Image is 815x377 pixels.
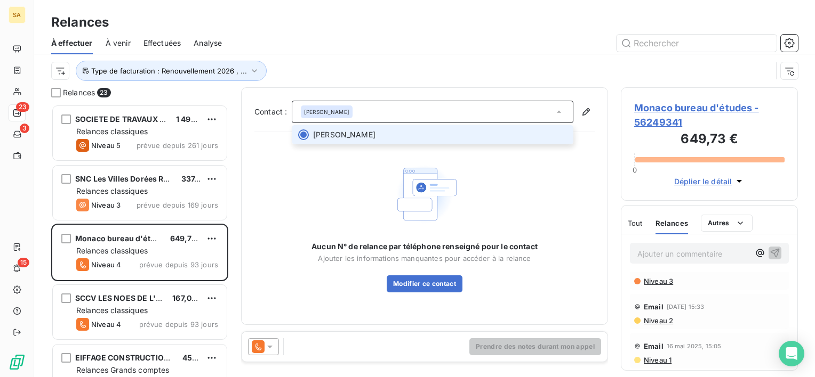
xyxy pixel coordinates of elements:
span: Relances classiques [76,186,148,195]
span: Niveau 5 [91,141,121,150]
span: Analyse [194,38,222,48]
span: Relances [656,219,688,227]
span: EIFFAGE CONSTRUCTION PAYS DE LOIRE ECPDL [75,353,253,362]
span: Déplier le détail [674,176,732,187]
div: SA [9,6,26,23]
span: Relances Grands comptes [76,365,169,374]
span: prévue depuis 261 jours [137,141,218,150]
span: Email [644,342,664,350]
span: Monaco bureau d'études [75,234,169,243]
span: 16 mai 2025, 15:05 [667,343,722,349]
span: 15 [18,258,29,267]
h3: Relances [51,13,109,32]
span: [DATE] 15:33 [667,304,705,310]
span: [PERSON_NAME] [313,129,375,140]
label: Contact : [254,106,292,117]
button: Modifier ce contact [387,275,462,292]
span: [PERSON_NAME] [304,108,349,116]
input: Rechercher [617,35,777,52]
button: Prendre des notes durant mon appel [469,338,601,355]
h3: 649,73 € [634,129,785,151]
span: Tout [628,219,643,227]
span: 337,32 € [181,174,214,183]
span: Niveau 4 [91,260,121,269]
div: Open Intercom Messenger [779,341,804,366]
span: Relances classiques [76,127,148,136]
button: Autres [701,215,753,232]
span: 649,73 € [170,234,204,243]
img: Empty state [390,160,459,228]
span: 450,00 € [182,353,217,362]
span: Relances classiques [76,246,148,255]
span: Niveau 2 [643,316,673,325]
span: Niveau 3 [643,277,673,285]
button: Type de facturation : Renouvellement 2026 , ... [76,61,267,81]
span: Aucun N° de relance par téléphone renseigné pour le contact [311,241,538,252]
span: SNC Les Villes Dorées Résidence Etudiante [75,174,235,183]
span: Effectuées [143,38,181,48]
button: Déplier le détail [671,175,748,187]
span: Type de facturation : Renouvellement 2026 , ... [91,67,247,75]
span: SOCIETE DE TRAVAUX DU CENTRE EST [75,114,219,124]
span: Niveau 1 [643,356,672,364]
span: 1 494,00 € [176,114,215,124]
span: Monaco bureau d'études - 56249341 [634,101,785,129]
span: 0 [633,166,637,174]
span: SCCV LES NOES DE L'ILLE [75,293,171,302]
span: prévue depuis 93 jours [139,320,218,329]
span: Niveau 3 [91,201,121,209]
img: Logo LeanPay [9,354,26,371]
div: grid [51,104,228,377]
span: À venir [106,38,131,48]
span: prévue depuis 169 jours [137,201,218,209]
span: Relances classiques [76,306,148,315]
span: Ajouter les informations manquantes pour accéder à la relance [318,254,531,263]
span: À effectuer [51,38,93,48]
span: 3 [20,124,29,133]
span: Email [644,302,664,311]
span: prévue depuis 93 jours [139,260,218,269]
span: 23 [16,102,29,112]
span: Relances [63,87,95,98]
span: 23 [97,88,110,97]
span: 167,00 € [172,293,203,302]
span: Niveau 4 [91,320,121,329]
